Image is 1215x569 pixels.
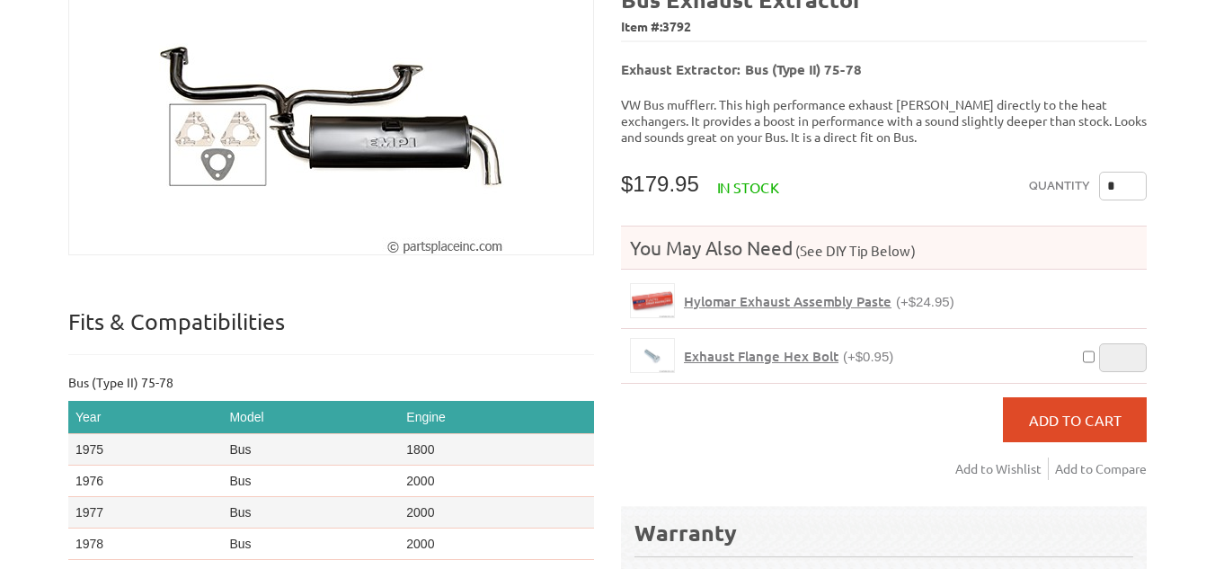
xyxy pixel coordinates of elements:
td: Bus [222,529,399,560]
span: (+$24.95) [896,294,954,309]
td: 1975 [68,434,222,466]
b: Exhaust Extractor: Bus (Type II) 75-78 [621,60,862,78]
span: $179.95 [621,172,699,196]
div: Warranty [634,518,1133,547]
a: Add to Wishlist [955,458,1049,480]
span: Exhaust Flange Hex Bolt [684,347,838,365]
td: 1976 [68,466,222,497]
td: 1977 [68,497,222,529]
th: Year [68,401,222,434]
span: In stock [717,178,779,196]
td: 2000 [399,466,594,497]
span: 3792 [662,18,691,34]
td: 1800 [399,434,594,466]
span: (+$0.95) [843,349,893,364]
img: Hylomar Exhaust Assembly Paste [631,284,674,317]
td: 2000 [399,497,594,529]
td: Bus [222,466,399,497]
td: Bus [222,434,399,466]
h4: You May Also Need [621,236,1147,260]
label: Quantity [1029,172,1090,200]
td: 1978 [68,529,222,560]
button: Add to Cart [1003,397,1147,442]
a: Exhaust Flange Hex Bolt [630,338,675,373]
a: Hylomar Exhaust Assembly Paste(+$24.95) [684,293,954,310]
span: Hylomar Exhaust Assembly Paste [684,292,891,310]
td: 2000 [399,529,594,560]
span: Item #: [621,14,1147,40]
th: Model [222,401,399,434]
td: Bus [222,497,399,529]
span: Add to Cart [1029,411,1122,429]
a: Add to Compare [1055,458,1147,480]
span: (See DIY Tip Below) [793,242,916,259]
p: Bus (Type II) 75-78 [68,373,594,392]
p: VW Bus mufflerr. This high performance exhaust [PERSON_NAME] directly to the heat exchangers. It ... [621,96,1147,145]
p: Fits & Compatibilities [68,307,594,355]
img: Exhaust Flange Hex Bolt [631,339,674,372]
a: Hylomar Exhaust Assembly Paste [630,283,675,318]
th: Engine [399,401,594,434]
a: Exhaust Flange Hex Bolt(+$0.95) [684,348,893,365]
